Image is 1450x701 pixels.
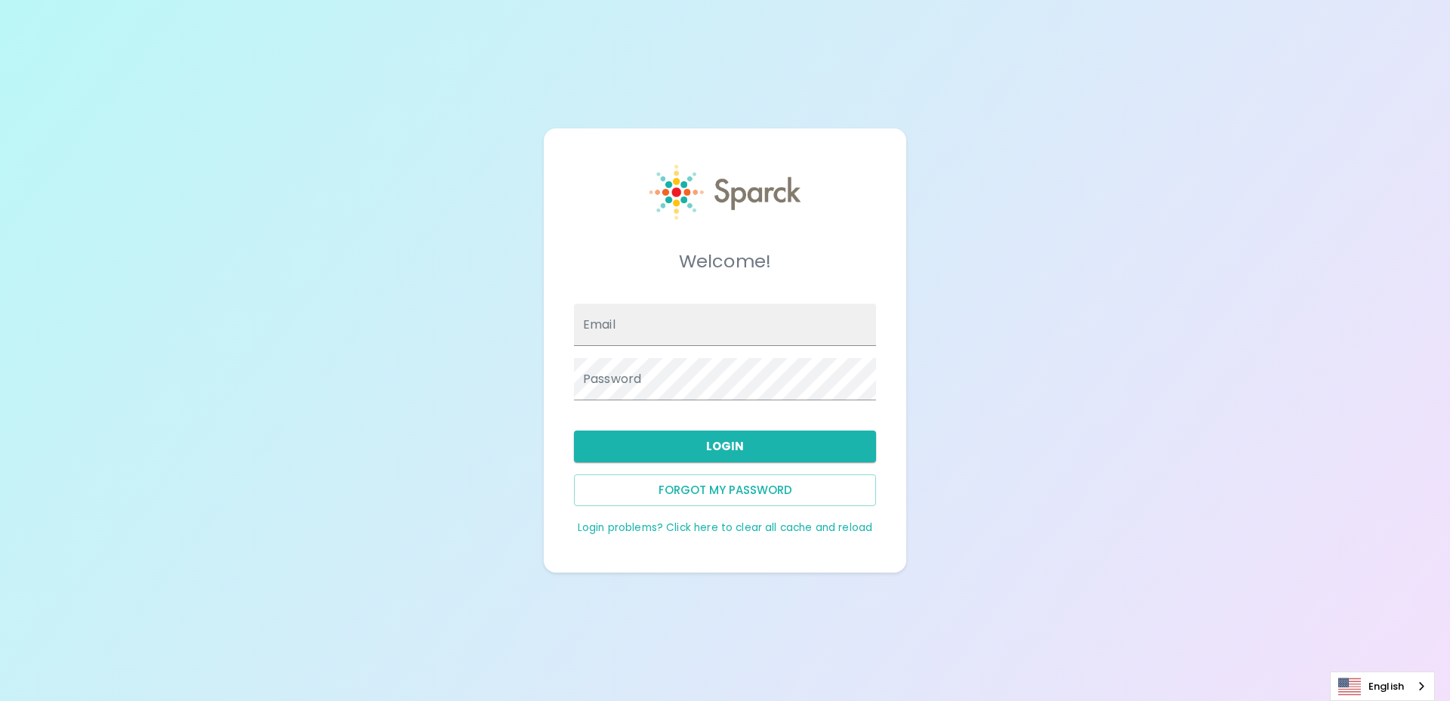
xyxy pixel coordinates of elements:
[574,431,876,462] button: Login
[574,249,876,273] h5: Welcome!
[1331,672,1434,700] a: English
[1330,672,1435,701] div: Language
[649,165,801,220] img: Sparck logo
[1330,672,1435,701] aside: Language selected: English
[578,520,872,535] a: Login problems? Click here to clear all cache and reload
[574,474,876,506] button: Forgot my password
